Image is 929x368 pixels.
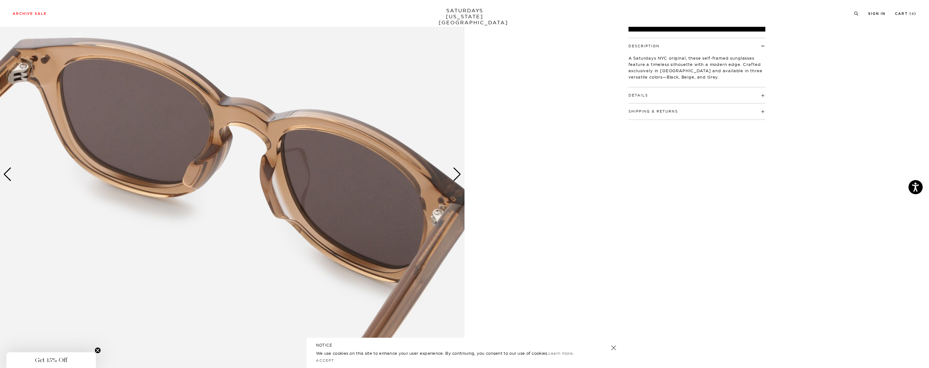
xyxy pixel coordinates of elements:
[6,352,96,368] div: Get 15% OffClose teaser
[95,347,101,353] button: Close teaser
[439,8,491,26] a: SATURDAYS[US_STATE][GEOGRAPHIC_DATA]
[316,342,613,348] h5: NOTICE
[912,13,914,15] small: 0
[628,55,765,80] p: A Saturdays NYC original, these self-framed sunglasses feature a timeless silhouette with a moder...
[316,358,334,363] a: Accept
[548,351,573,356] a: Learn more
[316,350,591,356] p: We use cookies on this site to enhance your user experience. By continuing, you consent to our us...
[895,12,916,15] a: Cart (0)
[628,44,660,48] button: Description
[628,110,678,113] button: Shipping & Returns
[453,167,461,181] div: Next slide
[35,356,67,364] span: Get 15% Off
[3,167,12,181] div: Previous slide
[868,12,885,15] a: Sign In
[628,94,648,97] button: Details
[13,12,47,15] a: Archive Sale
